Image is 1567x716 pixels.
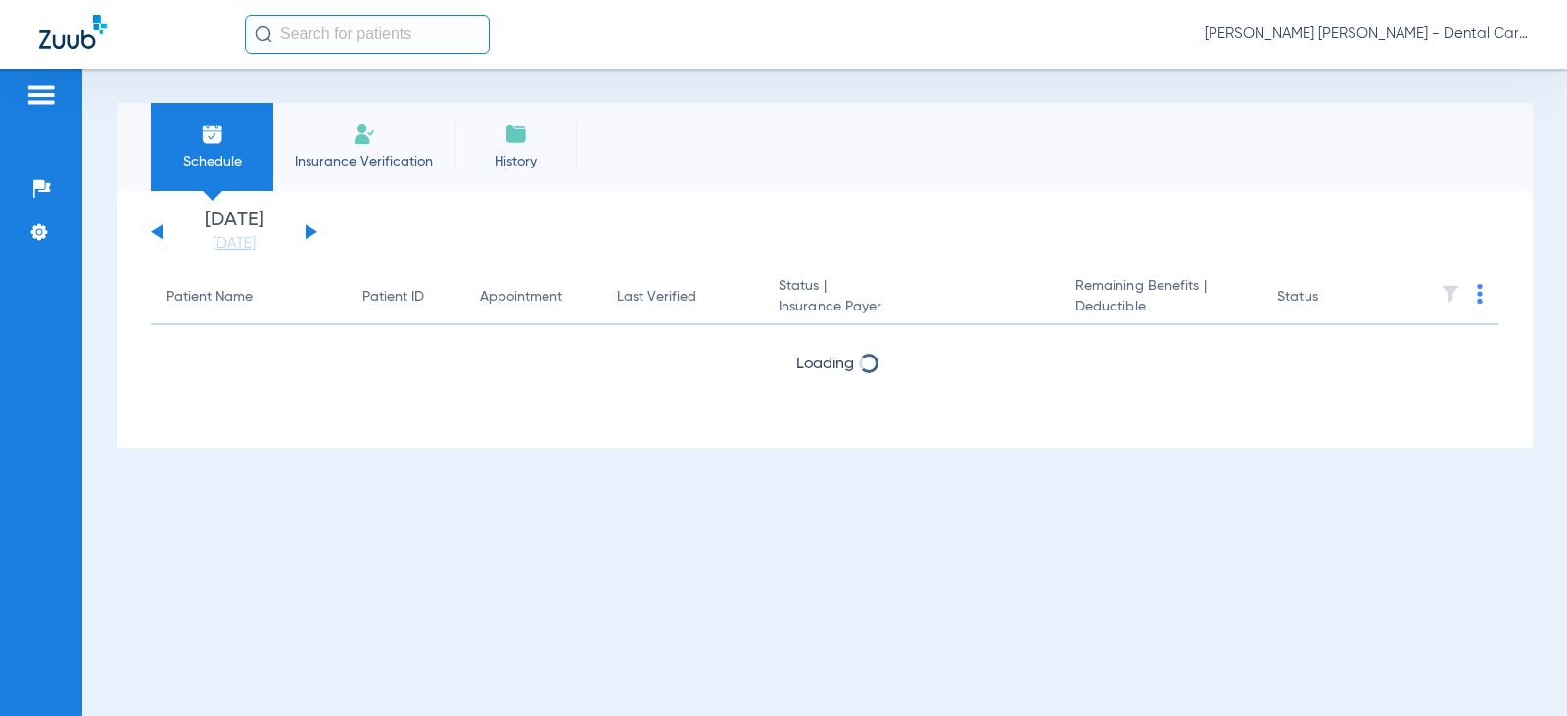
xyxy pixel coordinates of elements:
div: Patient ID [362,287,424,308]
img: hamburger-icon [25,83,57,107]
img: Zuub Logo [39,15,107,49]
img: Search Icon [255,25,272,43]
th: Remaining Benefits | [1060,270,1261,325]
span: Deductible [1075,297,1246,317]
a: [DATE] [175,234,293,254]
span: Insurance Verification [288,152,440,171]
input: Search for patients [245,15,490,54]
div: Patient ID [362,287,449,308]
span: [PERSON_NAME] [PERSON_NAME] - Dental Care of [PERSON_NAME] [1205,24,1528,44]
img: History [504,122,528,146]
div: Patient Name [166,287,331,308]
div: Last Verified [617,287,747,308]
img: filter.svg [1441,284,1460,304]
span: Insurance Payer [779,297,1044,317]
img: Manual Insurance Verification [353,122,376,146]
div: Appointment [480,287,562,308]
div: Appointment [480,287,586,308]
th: Status | [763,270,1060,325]
div: Patient Name [166,287,253,308]
img: group-dot-blue.svg [1477,284,1483,304]
th: Status [1261,270,1394,325]
span: Schedule [166,152,259,171]
span: History [469,152,562,171]
span: Loading [796,357,854,372]
img: Schedule [201,122,224,146]
li: [DATE] [175,211,293,254]
div: Last Verified [617,287,696,308]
